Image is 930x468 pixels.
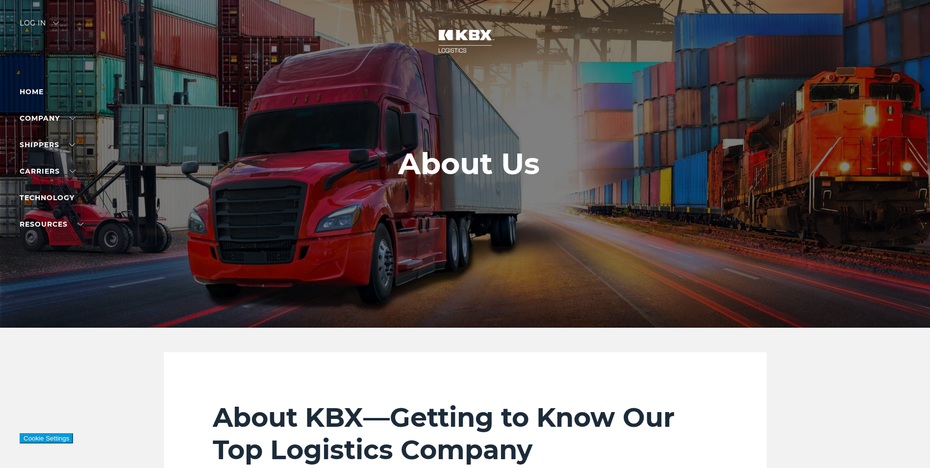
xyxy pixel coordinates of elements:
img: arrow [53,22,59,25]
a: Company [20,114,75,123]
a: RESOURCES [20,220,83,229]
a: SHIPPERS [20,140,75,149]
a: Home [20,87,44,96]
a: Carriers [20,167,75,176]
img: kbx logo [428,20,502,63]
a: Technology [20,193,75,202]
button: Cookie Settings [20,433,73,443]
h1: About Us [398,147,540,181]
h2: About KBX—Getting to Know Our Top Logistics Company [213,401,718,466]
div: Log in [20,20,59,34]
